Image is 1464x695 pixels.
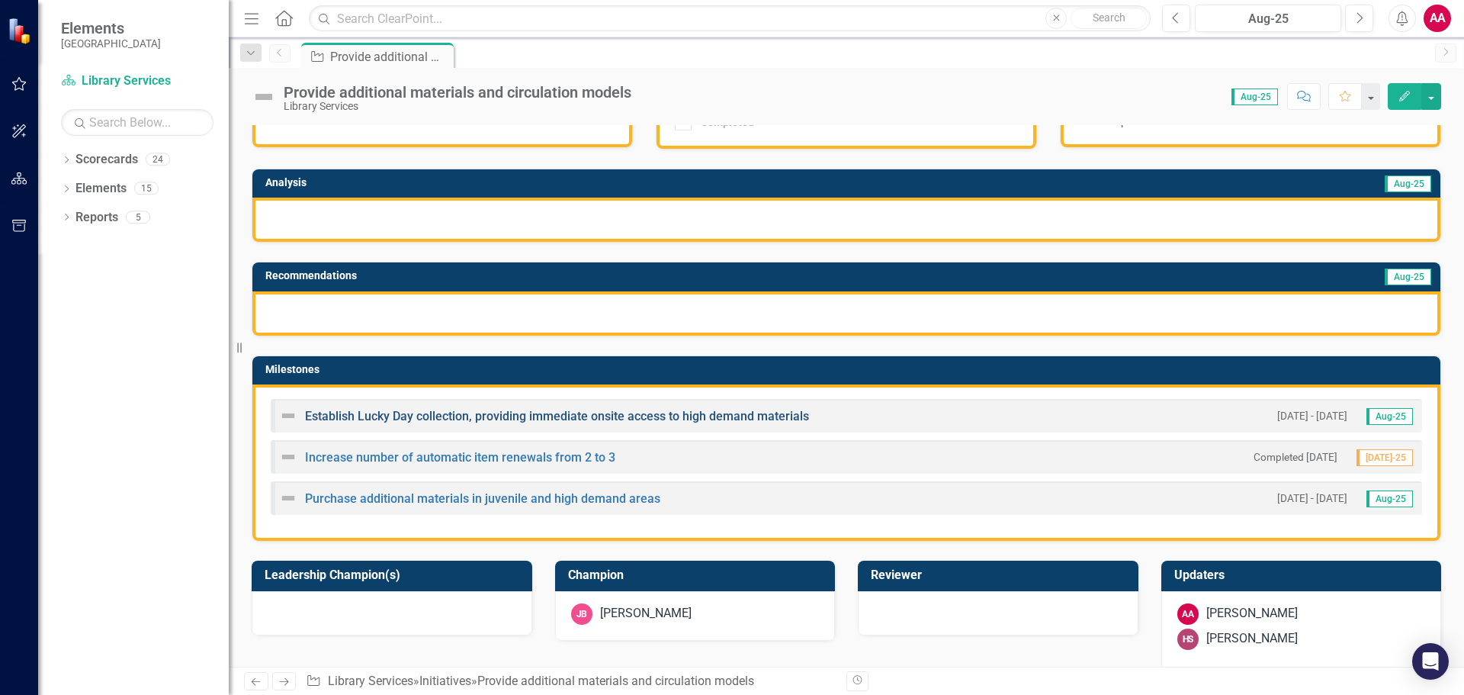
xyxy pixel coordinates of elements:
[1206,630,1298,648] div: [PERSON_NAME]
[1366,408,1413,425] span: Aug-25
[305,450,615,465] a: Increase number of automatic item renewals from 2 to 3
[1385,175,1431,192] span: Aug-25
[571,603,592,625] div: JB
[1093,11,1125,24] span: Search
[1195,5,1341,32] button: Aug-25
[61,72,213,90] a: Library Services
[1200,10,1336,28] div: Aug-25
[252,85,276,109] img: Not Defined
[126,211,150,224] div: 5
[568,568,828,582] h3: Champion
[284,84,631,101] div: Provide additional materials and circulation models
[61,19,161,37] span: Elements
[1254,450,1337,465] small: Completed [DATE]
[134,182,159,195] div: 15
[265,364,1433,375] h3: Milestones
[146,153,170,166] div: 24
[1356,449,1413,466] span: [DATE]-25
[265,270,1031,282] h3: Recommendations
[419,674,471,688] a: Initiatives
[279,489,297,507] img: Not Defined
[1174,568,1434,582] h3: Updaters
[1071,8,1147,29] button: Search
[477,674,754,688] div: Provide additional materials and circulation models
[265,177,804,188] h3: Analysis
[75,180,127,198] a: Elements
[600,605,692,623] div: [PERSON_NAME]
[284,101,631,112] div: Library Services
[8,18,34,44] img: ClearPoint Strategy
[1412,643,1449,680] div: Open Intercom Messenger
[1206,605,1298,623] div: [PERSON_NAME]
[1231,88,1278,105] span: Aug-25
[1177,629,1199,650] div: HS
[1177,603,1199,625] div: AA
[305,409,809,423] a: Establish Lucky Day collection, providing immediate onsite access to high demand materials
[61,109,213,136] input: Search Below...
[279,448,297,466] img: Not Defined
[1385,269,1431,285] span: Aug-25
[61,37,161,50] small: [GEOGRAPHIC_DATA]
[279,407,297,425] img: Not Defined
[328,674,413,688] a: Library Services
[75,151,138,169] a: Scorecards
[1277,409,1347,423] small: [DATE] - [DATE]
[1366,491,1413,507] span: Aug-25
[330,47,450,66] div: Provide additional materials and circulation models
[1424,5,1451,32] button: AA
[309,5,1151,32] input: Search ClearPoint...
[75,209,118,227] a: Reports
[305,491,660,506] a: Purchase additional materials in juvenile and high demand areas
[306,673,835,690] div: » »
[1277,491,1347,506] small: [DATE] - [DATE]
[265,568,525,582] h3: Leadership Champion(s)
[871,568,1131,582] h3: Reviewer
